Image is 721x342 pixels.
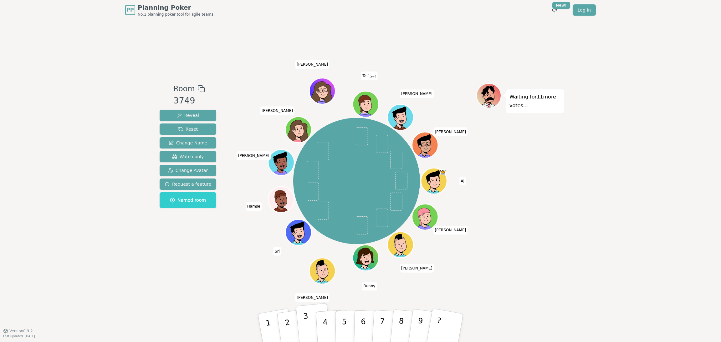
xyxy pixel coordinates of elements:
[178,126,198,132] span: Reset
[362,282,377,290] span: Click to change your name
[160,110,216,121] button: Reveal
[160,123,216,135] button: Reset
[125,3,213,17] a: PPPlanning PokerNo.1 planning poker tool for agile teams
[400,264,434,273] span: Click to change your name
[138,12,213,17] span: No.1 planning poker tool for agile teams
[552,2,570,9] div: New!
[369,75,376,78] span: (you)
[273,247,281,256] span: Click to change your name
[126,6,134,14] span: PP
[3,329,33,334] button: Version0.9.2
[168,167,208,174] span: Change Avatar
[509,93,561,110] p: Waiting for 11 more votes...
[361,72,378,80] span: Click to change your name
[246,202,262,211] span: Click to change your name
[354,92,378,116] button: Click to change your avatar
[295,60,330,69] span: Click to change your name
[173,83,195,94] span: Room
[549,4,560,16] button: New!
[160,137,216,148] button: Change Name
[433,128,468,136] span: Click to change your name
[173,94,205,107] div: 3749
[170,197,206,203] span: Named room
[160,165,216,176] button: Change Avatar
[3,334,35,338] span: Last updated: [DATE]
[165,181,211,187] span: Request a feature
[237,151,271,160] span: Click to change your name
[172,153,204,160] span: Watch only
[459,177,466,185] span: Click to change your name
[9,329,33,334] span: Version 0.9.2
[295,293,330,302] span: Click to change your name
[160,179,216,190] button: Request a feature
[160,192,216,208] button: Named room
[440,169,446,175] span: AJ is the host
[433,226,468,234] span: Click to change your name
[138,3,213,12] span: Planning Poker
[260,106,294,115] span: Click to change your name
[169,140,207,146] span: Change Name
[177,112,199,118] span: Reveal
[400,89,434,98] span: Click to change your name
[573,4,596,16] a: Log in
[160,151,216,162] button: Watch only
